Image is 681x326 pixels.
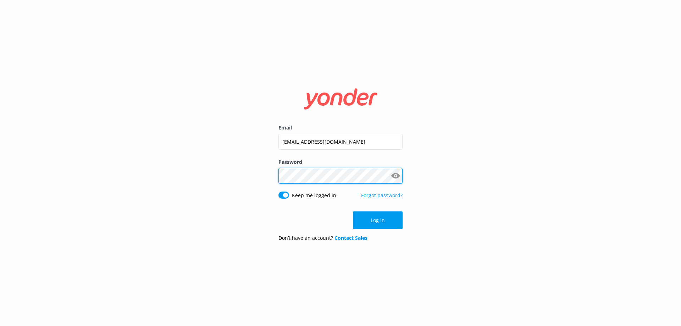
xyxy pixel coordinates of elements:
a: Forgot password? [361,192,403,199]
p: Don’t have an account? [278,234,367,242]
input: user@emailaddress.com [278,134,403,150]
label: Email [278,124,403,132]
a: Contact Sales [334,234,367,241]
button: Show password [388,169,403,183]
label: Keep me logged in [292,192,336,199]
button: Log in [353,211,403,229]
label: Password [278,158,403,166]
